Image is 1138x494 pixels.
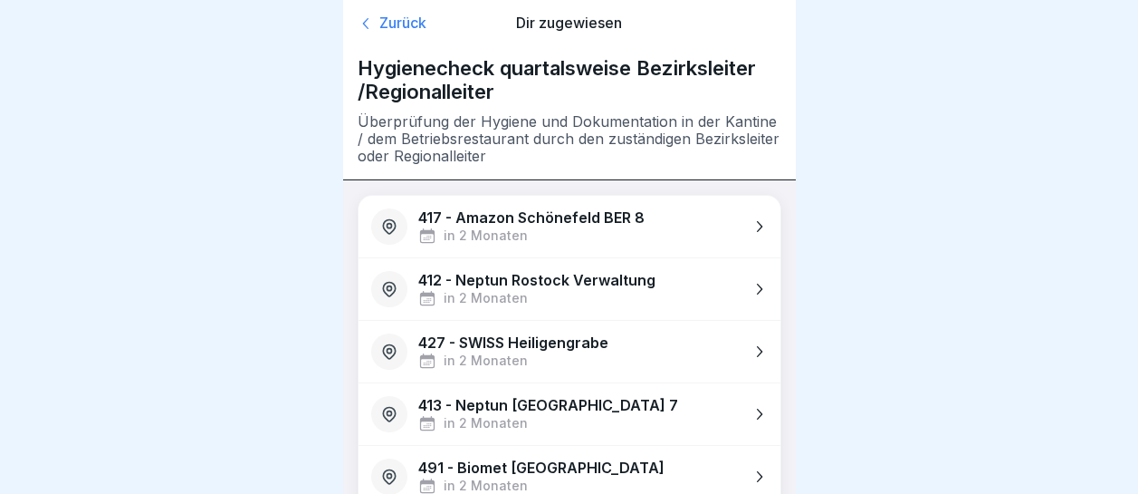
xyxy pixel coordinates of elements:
[358,113,781,166] p: Überprüfung der Hygiene und Dokumentation in der Kantine / dem Betriebsrestaurant durch den zustä...
[444,228,528,244] p: in 2 Monaten
[358,15,492,33] a: Zurück
[444,416,528,431] p: in 2 Monaten
[502,15,636,32] p: Dir zugewiesen
[418,209,645,227] p: 417 - Amazon Schönefeld BER 8
[444,291,528,306] p: in 2 Monaten
[444,479,528,494] p: in 2 Monaten
[418,272,655,289] p: 412 - Neptun Rostock Verwaltung
[444,354,528,369] p: in 2 Monaten
[418,334,608,352] p: 427 - SWISS Heiligengrabe
[418,460,665,477] p: 491 - Biomet [GEOGRAPHIC_DATA]
[358,56,781,104] p: Hygienecheck quartalsweise Bezirksleiter /Regionalleiter
[418,397,678,414] p: 413 - Neptun [GEOGRAPHIC_DATA] 7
